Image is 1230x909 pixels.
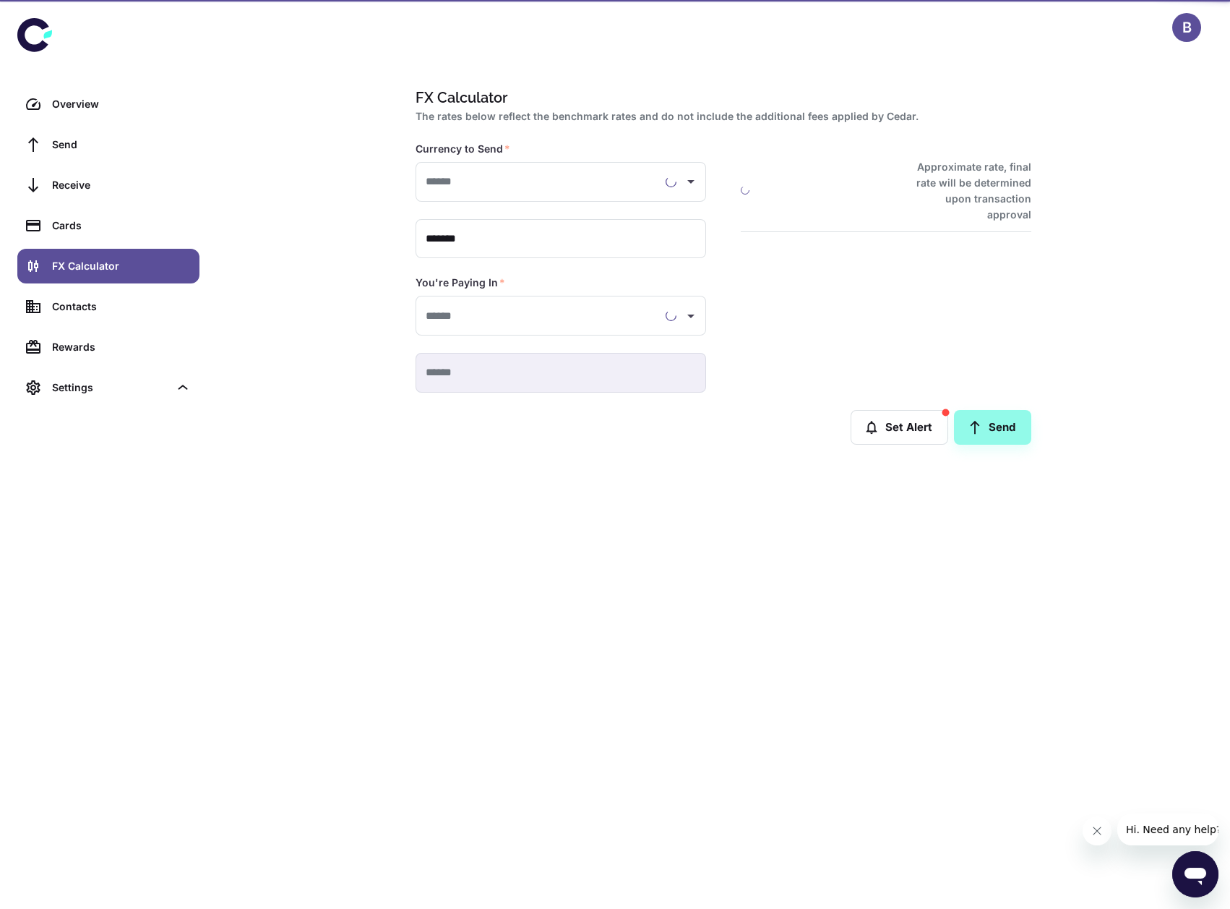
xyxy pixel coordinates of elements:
button: Set Alert [851,410,948,445]
div: Contacts [52,299,191,315]
iframe: Button to launch messaging window [1172,851,1218,897]
h1: FX Calculator [416,87,1025,108]
div: Send [52,137,191,153]
button: Open [681,306,701,326]
a: Overview [17,87,199,121]
button: B [1172,13,1201,42]
div: Cards [52,218,191,234]
div: Rewards [52,339,191,355]
h6: Approximate rate, final rate will be determined upon transaction approval [900,159,1031,223]
a: Send [17,127,199,162]
label: Currency to Send [416,142,510,156]
div: Receive [52,177,191,193]
a: Receive [17,168,199,202]
div: FX Calculator [52,258,191,274]
a: Rewards [17,330,199,364]
a: Contacts [17,289,199,324]
iframe: Message from company [1117,814,1218,845]
a: Cards [17,208,199,243]
a: Send [954,410,1031,445]
button: Open [681,171,701,192]
div: Settings [17,370,199,405]
label: You're Paying In [416,276,505,290]
span: Hi. Need any help? [9,10,104,22]
div: Overview [52,96,191,112]
a: FX Calculator [17,249,199,283]
div: Settings [52,380,169,396]
iframe: Close message [1083,816,1111,845]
